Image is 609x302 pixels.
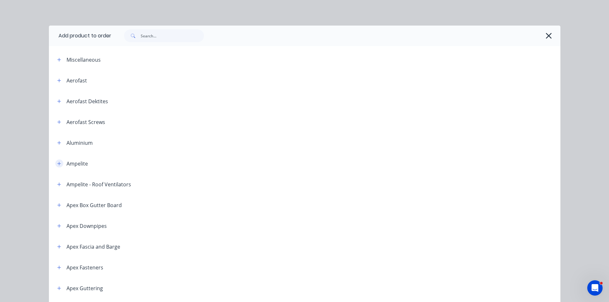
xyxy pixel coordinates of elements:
div: Apex Box Gutter Board [66,201,122,209]
div: Add product to order [49,26,111,46]
div: Aerofast Dektites [66,97,108,105]
div: Aerofast Screws [66,118,105,126]
div: Apex Fascia and Barge [66,243,120,251]
iframe: Intercom live chat [587,280,603,296]
div: Miscellaneous [66,56,101,64]
div: Ampelite [66,160,88,167]
div: Aerofast [66,77,87,84]
div: Apex Fasteners [66,264,103,271]
input: Search... [141,29,204,42]
div: Aluminium [66,139,93,147]
div: Ampelite - Roof Ventilators [66,181,131,188]
div: Apex Guttering [66,284,103,292]
div: Apex Downpipes [66,222,107,230]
